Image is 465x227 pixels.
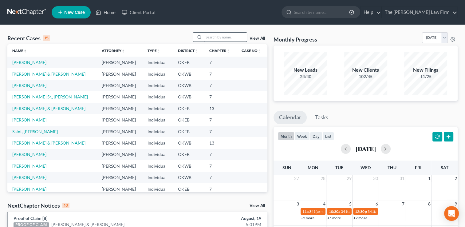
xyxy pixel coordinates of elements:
[355,209,367,214] span: 12:30p
[143,114,173,125] td: Individual
[121,49,125,53] i: unfold_more
[302,209,309,214] span: 11a
[204,160,237,172] td: 7
[344,66,387,74] div: New Clients
[382,7,457,18] a: The [PERSON_NAME] Law Firm
[93,7,119,18] a: Home
[454,175,458,182] span: 2
[97,91,143,103] td: [PERSON_NAME]
[282,165,291,170] span: Sun
[12,140,85,145] a: [PERSON_NAME] & [PERSON_NAME]
[329,209,340,214] span: 10:30a
[346,175,352,182] span: 29
[173,126,205,137] td: OKEB
[204,149,237,160] td: 7
[12,48,27,53] a: Nameunfold_more
[143,183,173,195] td: Individual
[173,80,205,91] td: OKWB
[274,111,307,124] a: Calendar
[309,111,334,124] a: Tasks
[12,152,46,157] a: [PERSON_NAME]
[367,209,459,214] span: 341(a) meeting for [PERSON_NAME] & [PERSON_NAME]
[353,216,367,220] a: +2 more
[274,36,317,43] h3: Monthly Progress
[195,49,198,53] i: unfold_more
[173,137,205,149] td: OKWB
[64,10,85,15] span: New Case
[428,200,431,208] span: 8
[349,200,352,208] span: 5
[12,94,88,99] a: [PERSON_NAME] Sr., [PERSON_NAME]
[12,186,46,192] a: [PERSON_NAME]
[344,74,387,80] div: 102/45
[143,68,173,80] td: Individual
[204,80,237,91] td: 7
[173,114,205,125] td: OKEB
[415,165,421,170] span: Fri
[12,129,58,134] a: Saint, [PERSON_NAME]
[12,83,46,88] a: [PERSON_NAME]
[7,34,50,42] div: Recent Cases
[258,49,261,53] i: unfold_more
[143,126,173,137] td: Individual
[12,117,46,122] a: [PERSON_NAME]
[143,103,173,114] td: Individual
[204,137,237,149] td: 13
[250,204,265,208] a: View All
[12,163,46,169] a: [PERSON_NAME]
[454,200,458,208] span: 9
[173,160,205,172] td: OKWB
[204,183,237,195] td: 7
[204,126,237,137] td: 7
[183,215,261,221] div: August, 19
[322,132,334,140] button: list
[388,165,396,170] span: Thu
[97,80,143,91] td: [PERSON_NAME]
[12,106,85,111] a: [PERSON_NAME] & [PERSON_NAME]
[250,36,265,41] a: View All
[97,57,143,68] td: [PERSON_NAME]
[14,216,47,221] a: Proof of Claim [8]
[97,103,143,114] td: [PERSON_NAME]
[97,126,143,137] td: [PERSON_NAME]
[178,48,198,53] a: Districtunfold_more
[375,200,379,208] span: 6
[143,137,173,149] td: Individual
[294,6,350,18] input: Search by name...
[399,175,405,182] span: 31
[428,175,431,182] span: 1
[322,200,326,208] span: 4
[143,57,173,68] td: Individual
[173,103,205,114] td: OKEB
[294,132,310,140] button: week
[204,114,237,125] td: 7
[308,165,318,170] span: Mon
[361,165,371,170] span: Wed
[7,202,69,209] div: NextChapter Notices
[157,49,160,53] i: unfold_more
[204,103,237,114] td: 13
[204,68,237,80] td: 7
[294,175,300,182] span: 27
[335,165,343,170] span: Tue
[143,172,173,183] td: Individual
[97,160,143,172] td: [PERSON_NAME]
[12,71,85,77] a: [PERSON_NAME] & [PERSON_NAME]
[309,209,368,214] span: 341(a) meeting for [PERSON_NAME]
[97,149,143,160] td: [PERSON_NAME]
[441,165,448,170] span: Sat
[143,160,173,172] td: Individual
[143,149,173,160] td: Individual
[173,149,205,160] td: OKEB
[372,175,379,182] span: 30
[143,80,173,91] td: Individual
[97,137,143,149] td: [PERSON_NAME]
[173,68,205,80] td: OKWB
[401,200,405,208] span: 7
[43,35,50,41] div: 15
[278,132,294,140] button: month
[148,48,160,53] a: Typeunfold_more
[62,203,69,208] div: 10
[361,7,381,18] a: Help
[209,48,230,53] a: Chapterunfold_more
